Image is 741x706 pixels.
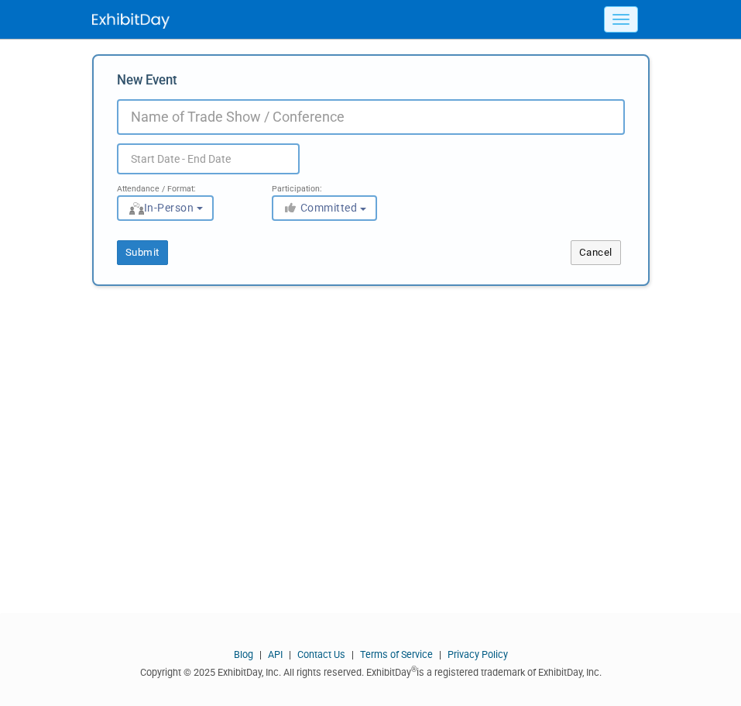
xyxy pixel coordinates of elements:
[256,649,266,660] span: |
[272,195,377,221] button: Committed
[117,174,249,195] div: Attendance / Format:
[571,240,621,265] button: Cancel
[360,649,433,660] a: Terms of Service
[435,649,445,660] span: |
[348,649,358,660] span: |
[117,143,300,174] input: Start Date - End Date
[117,195,214,221] button: In-Person
[128,201,194,214] span: In-Person
[92,13,170,29] img: ExhibitDay
[297,649,345,660] a: Contact Us
[117,240,168,265] button: Submit
[234,649,253,660] a: Blog
[604,6,638,33] button: Menu
[411,665,417,673] sup: ®
[448,649,508,660] a: Privacy Policy
[117,99,625,135] input: Name of Trade Show / Conference
[268,649,283,660] a: API
[117,71,177,95] label: New Event
[272,174,403,195] div: Participation:
[283,201,358,214] span: Committed
[285,649,295,660] span: |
